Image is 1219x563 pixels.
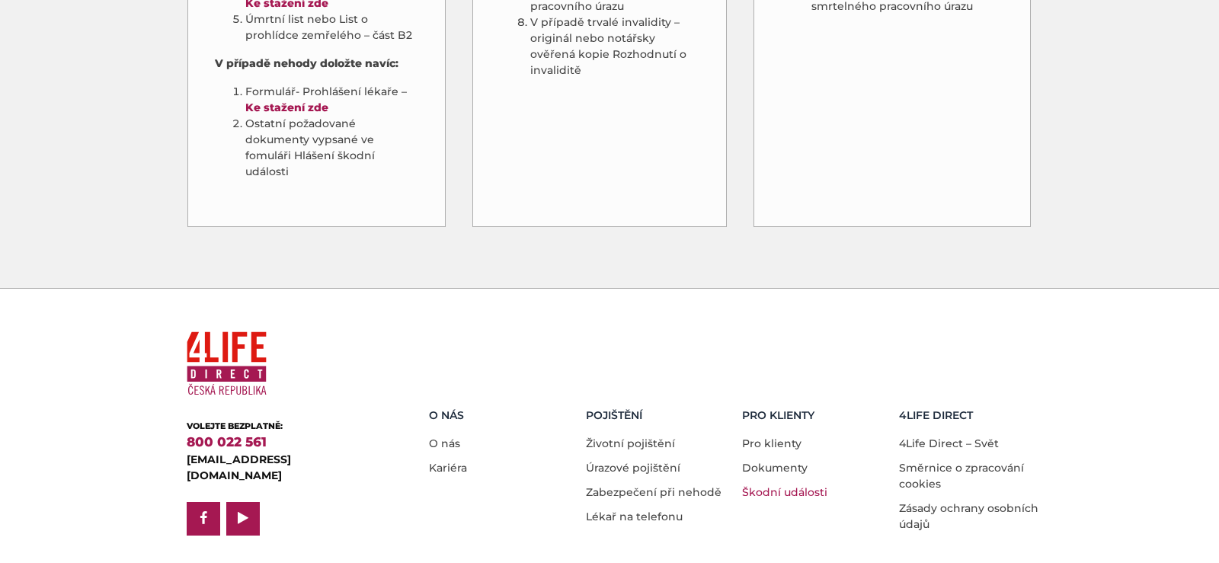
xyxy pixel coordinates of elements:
h5: Pojištění [586,409,731,422]
a: Škodní události [742,485,827,499]
div: VOLEJTE BEZPLATNĚ: [187,420,381,433]
a: 4Life Direct – Svět [899,437,999,450]
li: Úmrtní list nebo List o prohlídce zemřelého – část B2 [245,11,418,43]
h5: Pro Klienty [742,409,888,422]
a: Zabezpečení při nehodě [586,485,721,499]
a: O nás [429,437,460,450]
li: Formulář- Prohlášení lékaře – [245,84,418,116]
a: Dokumenty [742,461,808,475]
li: V případě trvalé invalidity – originál nebo notářsky ověřená kopie Rozhodnutí o invaliditě [530,14,699,78]
a: Pro klienty [742,437,801,450]
a: Lékař na telefonu [586,510,683,523]
strong: V případě nehody doložte navíc: [215,56,398,70]
h5: O nás [429,409,574,422]
a: Životní pojištění [586,437,675,450]
a: [EMAIL_ADDRESS][DOMAIN_NAME] [187,453,291,482]
li: Ostatní požadované dokumenty vypsané ve fomuláři Hlášení škodní události [245,116,418,180]
a: Ke stažení zde [245,101,328,114]
a: 800 022 561 [187,434,267,449]
a: Zásady ochrany osobních údajů [899,501,1038,531]
a: Kariéra [429,461,467,475]
h5: 4LIFE DIRECT [899,409,1045,422]
a: Směrnice o zpracování cookies [899,461,1024,491]
img: 4Life Direct Česká republika logo [187,325,267,402]
a: Úrazové pojištění [586,461,680,475]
